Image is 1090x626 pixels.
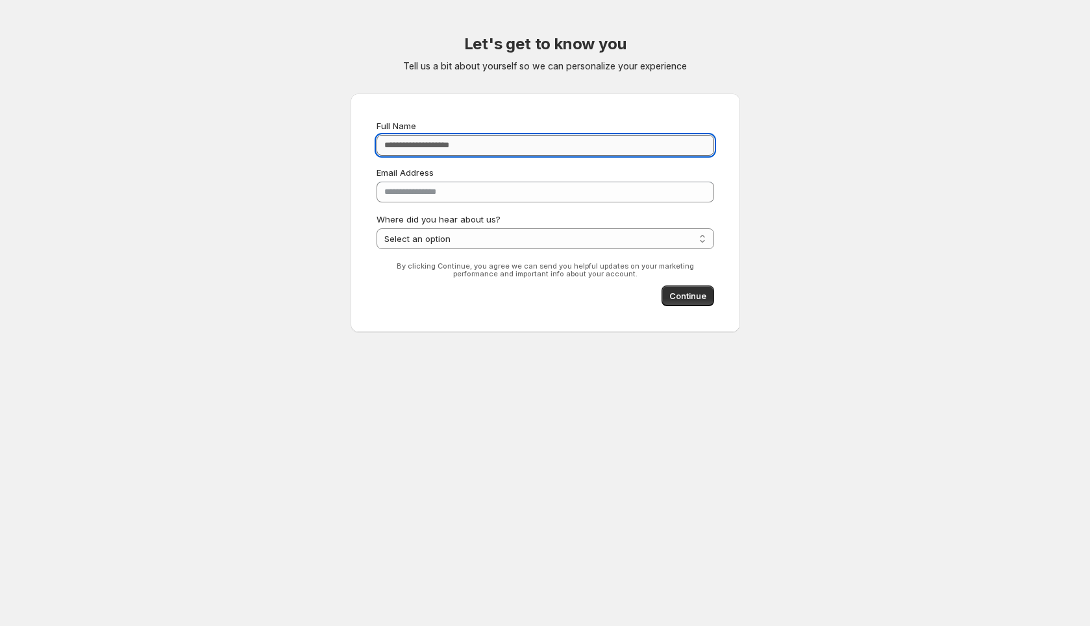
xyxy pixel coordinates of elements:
span: Email Address [377,167,434,178]
span: Full Name [377,121,416,131]
button: Continue [662,285,714,306]
p: By clicking Continue, you agree we can send you helpful updates on your marketing performance and... [377,262,714,278]
span: Continue [669,289,706,302]
p: Tell us a bit about yourself so we can personalize your experience [403,60,687,73]
span: Where did you hear about us? [377,214,501,224]
h2: Let's get to know you [464,34,626,54]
